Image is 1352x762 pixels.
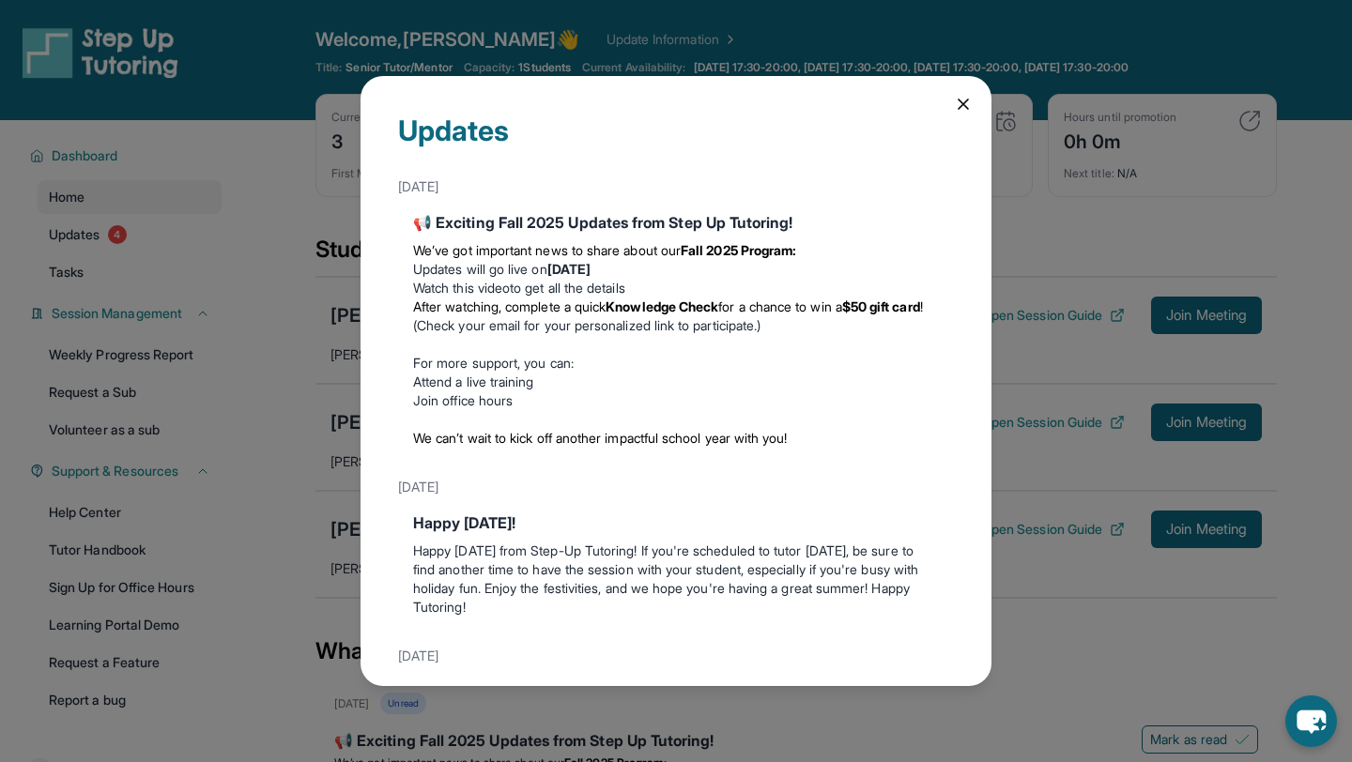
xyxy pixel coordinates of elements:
[547,261,591,277] strong: [DATE]
[413,211,939,234] div: 📢 Exciting Fall 2025 Updates from Step Up Tutoring!
[398,114,954,170] div: Updates
[413,354,939,373] p: For more support, you can:
[1285,695,1337,747] button: chat-button
[398,639,954,673] div: [DATE]
[718,298,841,314] span: for a chance to win a
[413,680,939,703] div: Make the Most of the Tutoring this Summer @ Step-Up!
[681,242,796,258] strong: Fall 2025 Program:
[413,242,681,258] span: We’ve got important news to share about our
[413,511,939,534] div: Happy [DATE]!
[920,298,923,314] span: !
[413,260,939,279] li: Updates will go live on
[606,298,718,314] strong: Knowledge Check
[413,279,939,297] li: to get all the details
[413,392,513,408] a: Join office hours
[413,298,606,314] span: After watching, complete a quick
[398,470,954,504] div: [DATE]
[413,430,788,446] span: We can’t wait to kick off another impactful school year with you!
[398,170,954,204] div: [DATE]
[413,541,939,617] p: Happy [DATE] from Step-Up Tutoring! If you're scheduled to tutor [DATE], be sure to find another ...
[413,373,534,389] a: Attend a live training
[842,298,920,314] strong: $50 gift card
[413,297,939,335] li: (Check your email for your personalized link to participate.)
[413,280,510,296] a: Watch this video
